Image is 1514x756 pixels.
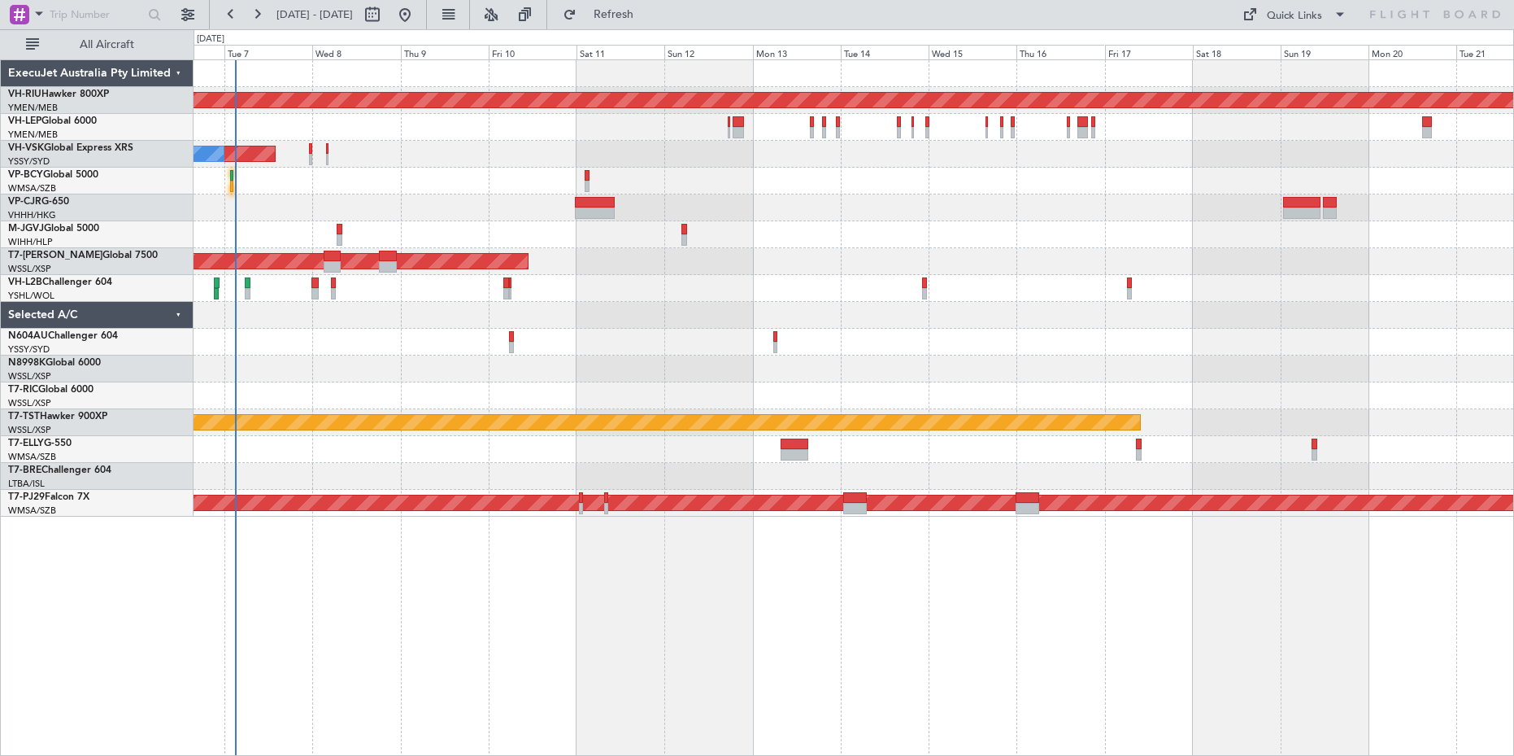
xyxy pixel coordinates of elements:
[50,2,143,27] input: Trip Number
[8,90,41,99] span: VH-RIU
[580,9,648,20] span: Refresh
[8,263,51,275] a: WSSL/XSP
[8,505,56,517] a: WMSA/SZB
[8,331,48,341] span: N604AU
[8,343,50,356] a: YSSY/SYD
[8,197,41,207] span: VP-CJR
[8,251,158,260] a: T7-[PERSON_NAME]Global 7500
[489,45,576,59] div: Fri 10
[8,478,45,490] a: LTBA/ISL
[8,116,97,126] a: VH-LEPGlobal 6000
[8,143,44,153] span: VH-VSK
[1193,45,1281,59] div: Sat 18
[8,170,43,180] span: VP-BCY
[8,397,51,409] a: WSSL/XSP
[664,45,752,59] div: Sun 12
[8,465,111,475] a: T7-BREChallenger 604
[8,385,38,395] span: T7-RIC
[8,90,109,99] a: VH-RIUHawker 800XP
[42,39,172,50] span: All Aircraft
[8,439,72,448] a: T7-ELLYG-550
[8,492,45,502] span: T7-PJ29
[841,45,929,59] div: Tue 14
[8,412,107,422] a: T7-TSTHawker 900XP
[8,197,69,207] a: VP-CJRG-650
[8,236,53,248] a: WIHH/HLP
[929,45,1016,59] div: Wed 15
[8,277,112,287] a: VH-L2BChallenger 604
[8,143,133,153] a: VH-VSKGlobal Express XRS
[8,116,41,126] span: VH-LEP
[8,182,56,194] a: WMSA/SZB
[276,7,353,22] span: [DATE] - [DATE]
[8,129,58,141] a: YMEN/MEB
[8,170,98,180] a: VP-BCYGlobal 5000
[555,2,653,28] button: Refresh
[576,45,664,59] div: Sat 11
[753,45,841,59] div: Mon 13
[224,45,312,59] div: Tue 7
[8,224,44,234] span: M-JGVJ
[8,465,41,475] span: T7-BRE
[8,251,102,260] span: T7-[PERSON_NAME]
[8,451,56,463] a: WMSA/SZB
[8,209,56,221] a: VHHH/HKG
[8,439,44,448] span: T7-ELLY
[8,358,46,368] span: N8998K
[8,412,40,422] span: T7-TST
[8,224,99,234] a: M-JGVJGlobal 5000
[197,33,224,46] div: [DATE]
[1267,8,1322,24] div: Quick Links
[18,32,176,58] button: All Aircraft
[8,370,51,382] a: WSSL/XSP
[8,358,101,368] a: N8998KGlobal 6000
[8,492,89,502] a: T7-PJ29Falcon 7X
[8,102,58,114] a: YMEN/MEB
[8,290,54,302] a: YSHL/WOL
[1281,45,1368,59] div: Sun 19
[8,331,118,341] a: N604AUChallenger 604
[8,155,50,168] a: YSSY/SYD
[1368,45,1456,59] div: Mon 20
[1105,45,1193,59] div: Fri 17
[1016,45,1104,59] div: Thu 16
[8,424,51,436] a: WSSL/XSP
[8,277,42,287] span: VH-L2B
[312,45,400,59] div: Wed 8
[401,45,489,59] div: Thu 9
[8,385,94,395] a: T7-RICGlobal 6000
[1234,2,1355,28] button: Quick Links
